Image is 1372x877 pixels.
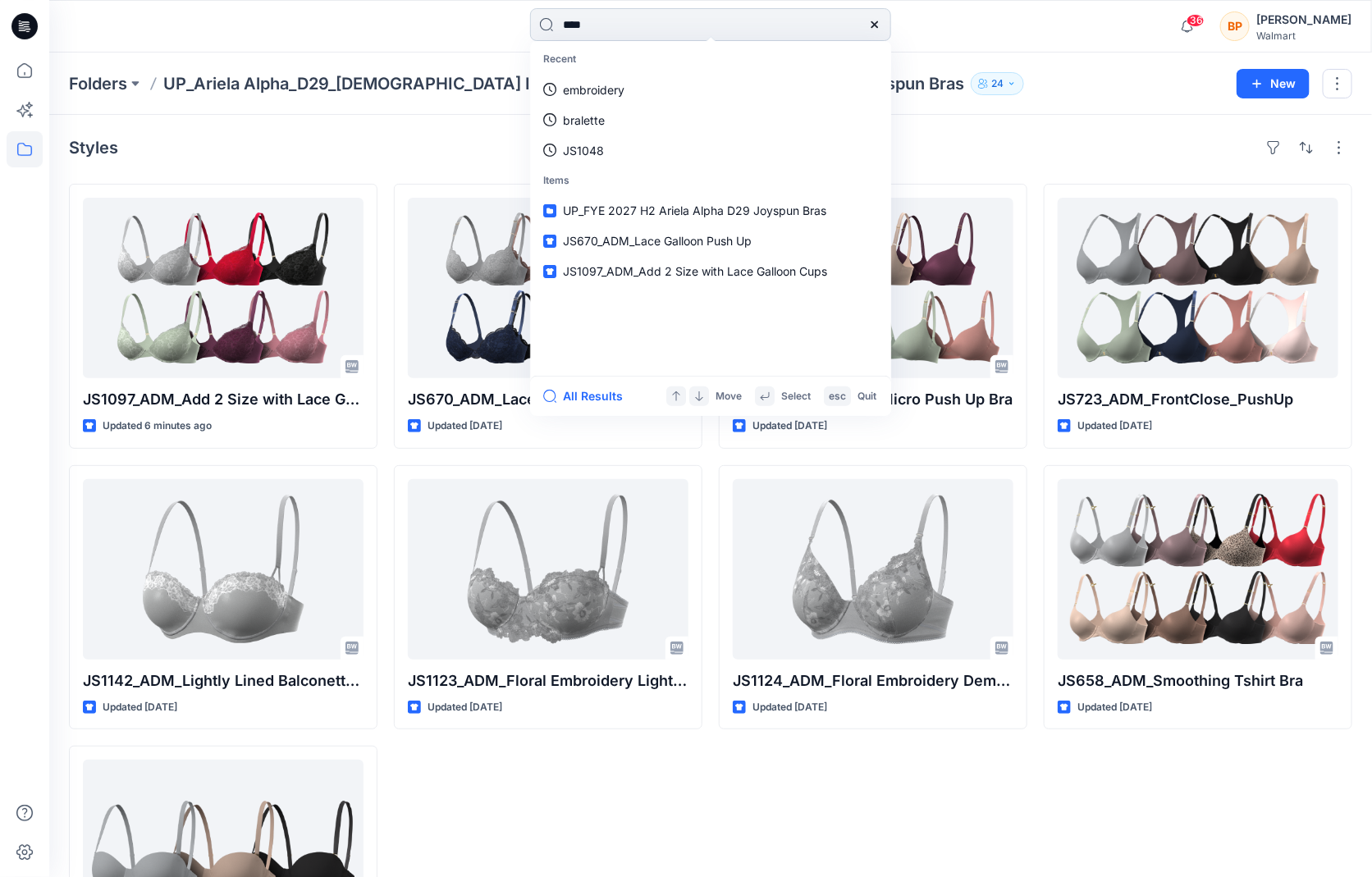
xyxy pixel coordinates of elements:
[533,75,888,105] a: embroidery
[83,198,364,378] a: JS1097_ADM_Add 2 Size with Lace Galloon Cups
[533,226,888,256] a: JS670_ADM_Lace Galloon Push Up
[716,388,742,405] p: Move
[733,479,1013,660] a: JS1124_ADM_Floral Embroidery Demi High Apex
[1256,30,1351,42] div: Walmart
[857,388,876,405] p: Quit
[533,166,888,196] p: Items
[752,418,827,435] p: Updated [DATE]
[829,388,846,405] p: esc
[971,72,1024,95] button: 24
[1187,14,1205,27] span: 36
[1058,388,1338,411] p: JS723_ADM_FrontClose_PushUp
[408,388,688,411] p: JS670_ADM_Lace Galloon Push Up
[563,203,826,217] span: UP_FYE 2027 H2 Ariela Alpha D29 Joyspun Bras
[733,669,1013,692] p: JS1124_ADM_Floral Embroidery Demi High Apex
[543,386,633,406] button: All Results
[1058,198,1338,378] a: JS723_ADM_FrontClose_PushUp
[533,195,888,226] a: UP_FYE 2027 H2 Ariela Alpha D29 Joyspun Bras
[408,669,688,692] p: JS1123_ADM_Floral Embroidery Lightly Lined Balconette
[1077,699,1152,716] p: Updated [DATE]
[428,699,502,716] p: Updated [DATE]
[533,135,888,166] a: JS1048
[563,264,827,278] span: JS1097_ADM_Add 2 Size with Lace Galloon Cups
[428,418,502,435] p: Updated [DATE]
[83,479,364,660] a: JS1142_ADM_Lightly Lined Balconette with Shine Micro & Lace Trim
[752,699,827,716] p: Updated [DATE]
[563,142,604,159] p: JS1048
[781,388,811,405] p: Select
[1220,11,1250,41] div: BP
[163,72,548,95] a: UP_Ariela Alpha_D29_[DEMOGRAPHIC_DATA] Intimates - Joyspun
[563,234,752,248] span: JS670_ADM_Lace Galloon Push Up
[69,72,127,95] a: Folders
[1256,10,1351,30] div: [PERSON_NAME]
[83,669,364,692] p: JS1142_ADM_Lightly Lined Balconette with Shine Micro & Lace Trim
[1237,69,1310,98] button: New
[991,75,1004,93] p: 24
[1058,669,1338,692] p: JS658_ADM_Smoothing Tshirt Bra
[563,112,605,129] p: bralette
[533,105,888,135] a: bralette
[69,138,118,158] h4: Styles
[83,388,364,411] p: JS1097_ADM_Add 2 Size with Lace Galloon Cups
[103,699,177,716] p: Updated [DATE]
[408,198,688,378] a: JS670_ADM_Lace Galloon Push Up
[533,44,888,75] p: Recent
[533,256,888,286] a: JS1097_ADM_Add 2 Size with Lace Galloon Cups
[1058,479,1338,660] a: JS658_ADM_Smoothing Tshirt Bra
[408,479,688,660] a: JS1123_ADM_Floral Embroidery Lightly Lined Balconette
[1077,418,1152,435] p: Updated [DATE]
[563,81,624,98] p: embroidery
[103,418,212,435] p: Updated 6 minutes ago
